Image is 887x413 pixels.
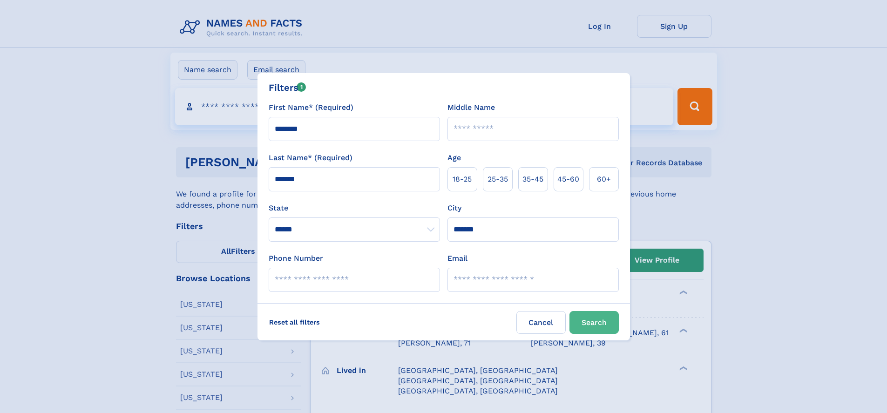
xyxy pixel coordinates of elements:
[447,152,461,163] label: Age
[269,203,440,214] label: State
[557,174,579,185] span: 45‑60
[269,81,306,95] div: Filters
[263,311,326,333] label: Reset all filters
[269,102,353,113] label: First Name* (Required)
[516,311,566,334] label: Cancel
[453,174,472,185] span: 18‑25
[447,102,495,113] label: Middle Name
[597,174,611,185] span: 60+
[522,174,543,185] span: 35‑45
[269,152,352,163] label: Last Name* (Required)
[447,253,467,264] label: Email
[488,174,508,185] span: 25‑35
[569,311,619,334] button: Search
[269,253,323,264] label: Phone Number
[447,203,461,214] label: City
